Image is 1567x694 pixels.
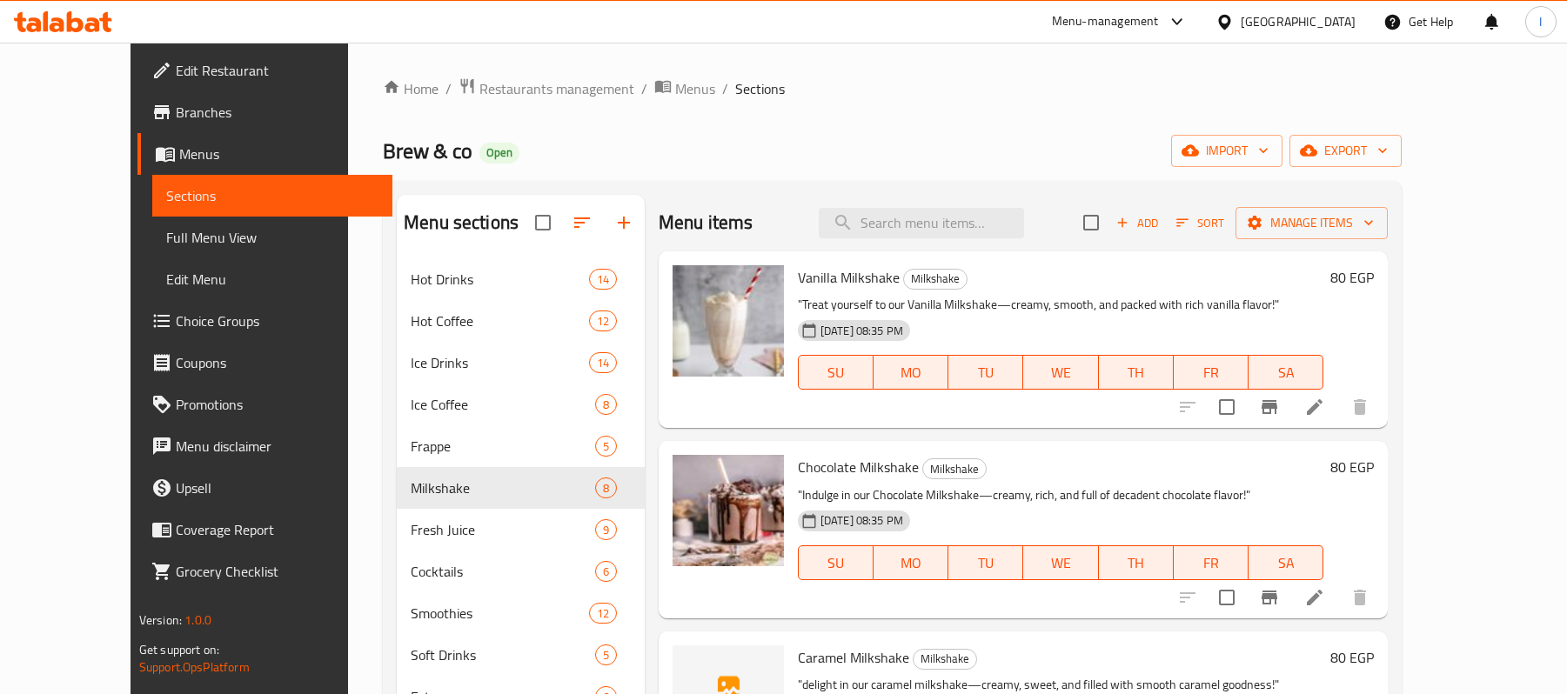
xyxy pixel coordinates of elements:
[1249,545,1323,580] button: SA
[383,78,439,99] a: Home
[397,300,645,342] div: Hot Coffee12
[139,609,182,631] span: Version:
[641,78,647,99] li: /
[397,551,645,592] div: Cocktails6
[798,294,1323,316] p: "Treat yourself to our Vanilla Milkshake—creamy, smooth, and packed with rich vanilla flavor!"
[397,384,645,425] div: Ice Coffee8
[874,545,948,580] button: MO
[1174,355,1249,390] button: FR
[1171,135,1282,167] button: import
[152,217,392,258] a: Full Menu View
[1256,360,1316,385] span: SA
[590,271,616,288] span: 14
[137,50,392,91] a: Edit Restaurant
[589,269,617,290] div: items
[139,656,250,678] a: Support.OpsPlatform
[176,519,378,540] span: Coverage Report
[411,269,588,290] span: Hot Drinks
[397,258,645,300] div: Hot Drinks14
[904,269,967,289] span: Milkshake
[411,644,595,665] span: Soft Drinks
[735,78,785,99] span: Sections
[798,644,909,671] span: Caramel Milkshake
[166,185,378,206] span: Sections
[1023,355,1098,390] button: WE
[955,551,1016,576] span: TU
[596,438,616,455] span: 5
[176,436,378,457] span: Menu disclaimer
[411,310,588,331] span: Hot Coffee
[1172,210,1229,237] button: Sort
[411,561,595,582] span: Cocktails
[1106,360,1167,385] span: TH
[798,355,874,390] button: SU
[1249,386,1290,428] button: Branch-specific-item
[479,143,519,163] div: Open
[722,78,728,99] li: /
[397,425,645,467] div: Frappe5
[137,467,392,509] a: Upsell
[1539,12,1542,31] span: I
[411,436,595,457] span: Frappe
[411,394,595,415] span: Ice Coffee
[1106,551,1167,576] span: TH
[913,649,977,670] div: Milkshake
[814,323,910,339] span: [DATE] 08:35 PM
[806,551,867,576] span: SU
[397,592,645,634] div: Smoothies12
[176,102,378,123] span: Branches
[1176,213,1224,233] span: Sort
[479,145,519,160] span: Open
[1249,212,1374,234] span: Manage items
[814,512,910,529] span: [DATE] 08:35 PM
[1304,587,1325,608] a: Edit menu item
[383,131,472,170] span: Brew & co
[673,265,784,377] img: Vanilla Milkshake
[1181,360,1242,385] span: FR
[589,603,617,624] div: items
[411,603,588,624] div: Smoothies
[1174,545,1249,580] button: FR
[137,300,392,342] a: Choice Groups
[176,60,378,81] span: Edit Restaurant
[590,605,616,622] span: 12
[397,342,645,384] div: Ice Drinks14
[1241,12,1356,31] div: [GEOGRAPHIC_DATA]
[1030,551,1091,576] span: WE
[1303,140,1388,162] span: export
[955,360,1016,385] span: TU
[798,484,1323,506] p: "Indulge in our Chocolate Milkshake—creamy, rich, and full of decadent chocolate flavor!"
[903,269,968,290] div: Milkshake
[1339,577,1381,618] button: delete
[819,208,1024,238] input: search
[798,264,900,290] span: Vanilla Milkshake
[166,269,378,290] span: Edit Menu
[923,459,986,479] span: Milkshake
[1256,551,1316,576] span: SA
[137,384,392,425] a: Promotions
[1330,455,1374,479] h6: 80 EGP
[798,545,874,580] button: SU
[1052,11,1159,32] div: Menu-management
[596,397,616,413] span: 8
[411,477,595,498] span: Milkshake
[176,352,378,373] span: Coupons
[176,477,378,498] span: Upsell
[479,78,634,99] span: Restaurants management
[1030,360,1091,385] span: WE
[922,458,987,479] div: Milkshake
[1330,645,1374,670] h6: 80 EGP
[1185,140,1269,162] span: import
[137,342,392,384] a: Coupons
[1249,355,1323,390] button: SA
[1236,207,1388,239] button: Manage items
[589,352,617,373] div: items
[383,77,1402,100] nav: breadcrumb
[948,355,1023,390] button: TU
[176,561,378,582] span: Grocery Checklist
